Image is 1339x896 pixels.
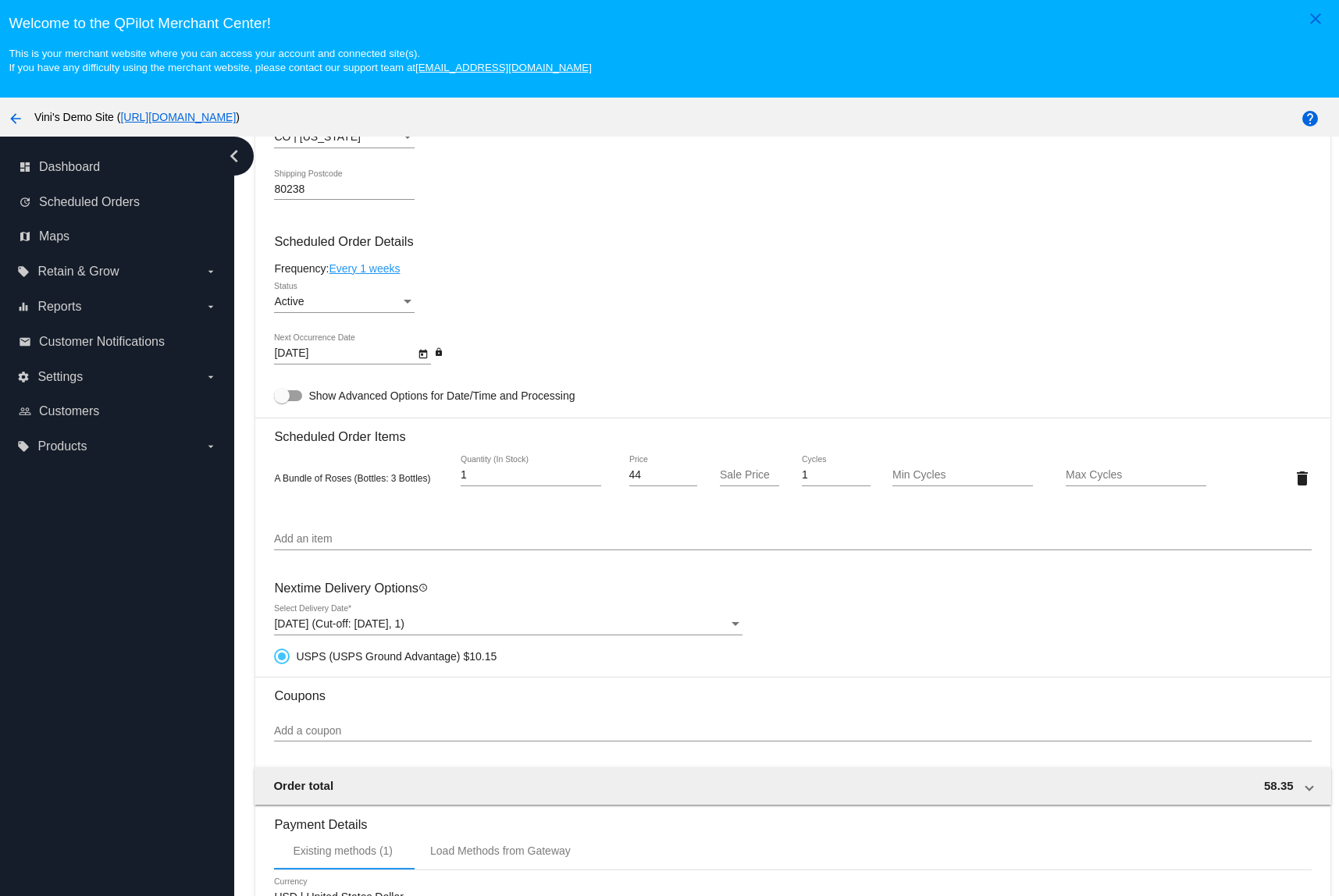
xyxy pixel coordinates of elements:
h3: Payment Details [274,805,1311,832]
mat-icon: close [1306,9,1325,28]
span: [DATE] (Cut-off: [DATE], 1) [274,617,404,630]
small: This is your merchant website where you can access your account and connected site(s). If you hav... [9,48,591,73]
a: people_outline Customers [19,399,217,424]
mat-icon: schedule [418,583,428,602]
h3: Nextime Delivery Options [274,571,428,605]
a: Every 1 weeks [329,262,400,275]
i: local_offer [17,265,30,278]
span: Retain & Grow [37,265,119,279]
mat-select: Choose Delivery Date [274,618,743,631]
h3: Welcome to the QPilot Merchant Center! [9,15,1330,32]
input: Cycles [802,469,871,482]
a: [EMAIL_ADDRESS][DOMAIN_NAME] [415,62,592,73]
mat-icon: help [1301,109,1319,128]
h3: Coupons [274,677,1311,703]
mat-icon: arrow_back [6,109,25,128]
span: USPS [296,650,326,663]
input: Sale Price [720,469,779,482]
input: Next Occurrence Date [274,347,415,360]
mat-icon: delete [1293,469,1312,488]
h3: Scheduled Order Items [274,418,1311,444]
span: Customer Notifications [39,335,165,349]
i: arrow_drop_down [205,265,217,278]
mat-select: Shipping State [274,131,415,144]
i: dashboard [19,161,31,173]
button: Open calendar [415,345,431,361]
span: Dashboard [39,160,100,174]
span: Settings [37,370,83,384]
i: arrow_drop_down [205,371,217,383]
span: Customers [39,404,99,418]
i: people_outline [19,405,31,418]
i: update [19,196,31,208]
a: dashboard Dashboard [19,155,217,180]
input: Quantity (In Stock) [461,469,601,482]
i: equalizer [17,300,30,313]
div: Load Methods from Gateway [430,844,571,857]
input: Price [629,469,698,482]
span: Reports [37,300,81,314]
span: (USPS Ground Advantage) [329,650,460,663]
span: Active [274,295,304,308]
i: local_offer [17,440,30,453]
span: Show Advanced Options for Date/Time and Processing [308,388,575,404]
a: update Scheduled Orders [19,190,217,215]
span: Scheduled Orders [39,195,140,209]
span: $10.15 [463,650,497,663]
span: Maps [39,229,69,244]
div: Frequency: [274,262,1311,275]
input: Add an item [274,533,1311,546]
span: 58.35 [1264,779,1294,792]
div: Existing methods (1) [293,844,393,857]
input: Max Cycles [1066,469,1206,482]
h3: Scheduled Order Details [274,234,1311,249]
i: arrow_drop_down [205,300,217,313]
span: Products [37,439,87,453]
a: [URL][DOMAIN_NAME] [120,111,236,123]
a: map Maps [19,224,217,249]
span: Order total [273,779,333,792]
mat-expansion-panel-header: Order total 58.35 [255,767,1330,805]
span: CO | [US_STATE] [274,130,360,143]
input: Shipping Postcode [274,183,415,196]
span: A Bundle of Roses (Bottles: 3 Bottles) [274,473,430,484]
span: Vini's Demo Site ( ) [34,111,240,123]
mat-icon: lock [434,347,443,366]
i: chevron_left [222,144,247,169]
i: arrow_drop_down [205,440,217,453]
i: settings [17,371,30,383]
i: map [19,230,31,243]
input: Min Cycles [892,469,1033,482]
i: email [19,336,31,348]
a: email Customer Notifications [19,329,217,354]
mat-select: Status [274,296,415,308]
input: Add a coupon [274,725,1311,738]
